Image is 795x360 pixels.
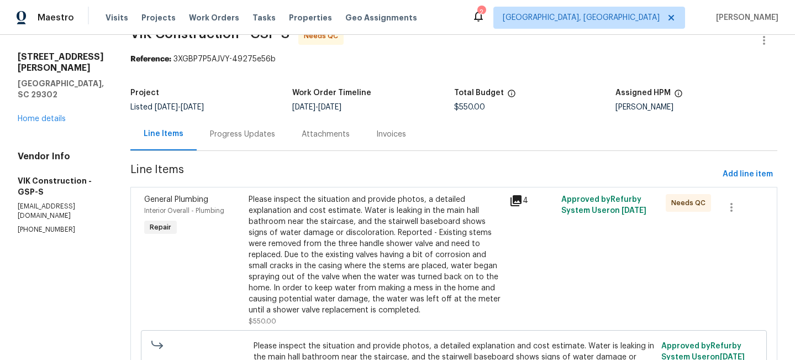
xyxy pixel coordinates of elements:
[561,196,646,215] span: Approved by Refurby System User on
[18,225,104,234] p: [PHONE_NUMBER]
[181,103,204,111] span: [DATE]
[712,12,778,23] span: [PERSON_NAME]
[38,12,74,23] span: Maestro
[249,318,276,325] span: $550.00
[252,14,276,22] span: Tasks
[18,78,104,100] h5: [GEOGRAPHIC_DATA], SC 29302
[376,129,406,140] div: Invoices
[155,103,204,111] span: -
[718,164,777,185] button: Add line item
[18,115,66,123] a: Home details
[454,89,504,97] h5: Total Budget
[189,12,239,23] span: Work Orders
[155,103,178,111] span: [DATE]
[292,103,315,111] span: [DATE]
[130,103,204,111] span: Listed
[454,103,485,111] span: $550.00
[345,12,417,23] span: Geo Assignments
[130,55,171,63] b: Reference:
[144,207,224,214] span: Interior Overall - Plumbing
[292,89,371,97] h5: Work Order Timeline
[210,129,275,140] div: Progress Updates
[141,12,176,23] span: Projects
[130,164,718,185] span: Line Items
[106,12,128,23] span: Visits
[615,103,777,111] div: [PERSON_NAME]
[130,89,159,97] h5: Project
[130,54,777,65] div: 3XGBP7P5AJVY-49275e56b
[509,194,555,207] div: 4
[507,89,516,103] span: The total cost of line items that have been proposed by Opendoor. This sum includes line items th...
[292,103,341,111] span: -
[130,27,289,40] span: VIK Construction - GSP-S
[249,194,503,316] div: Please inspect the situation and provide photos, a detailed explanation and cost estimate. Water ...
[145,222,176,233] span: Repair
[674,89,683,103] span: The hpm assigned to this work order.
[18,51,104,74] h2: [STREET_ADDRESS][PERSON_NAME]
[144,128,183,139] div: Line Items
[622,207,646,215] span: [DATE]
[302,129,350,140] div: Attachments
[289,12,332,23] span: Properties
[18,151,104,162] h4: Vendor Info
[18,175,104,197] h5: VIK Construction - GSP-S
[477,7,485,18] div: 2
[723,168,773,181] span: Add line item
[318,103,341,111] span: [DATE]
[671,197,710,208] span: Needs QC
[144,196,208,204] span: General Plumbing
[304,30,343,41] span: Needs QC
[503,12,660,23] span: [GEOGRAPHIC_DATA], [GEOGRAPHIC_DATA]
[615,89,671,97] h5: Assigned HPM
[18,202,104,221] p: [EMAIL_ADDRESS][DOMAIN_NAME]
